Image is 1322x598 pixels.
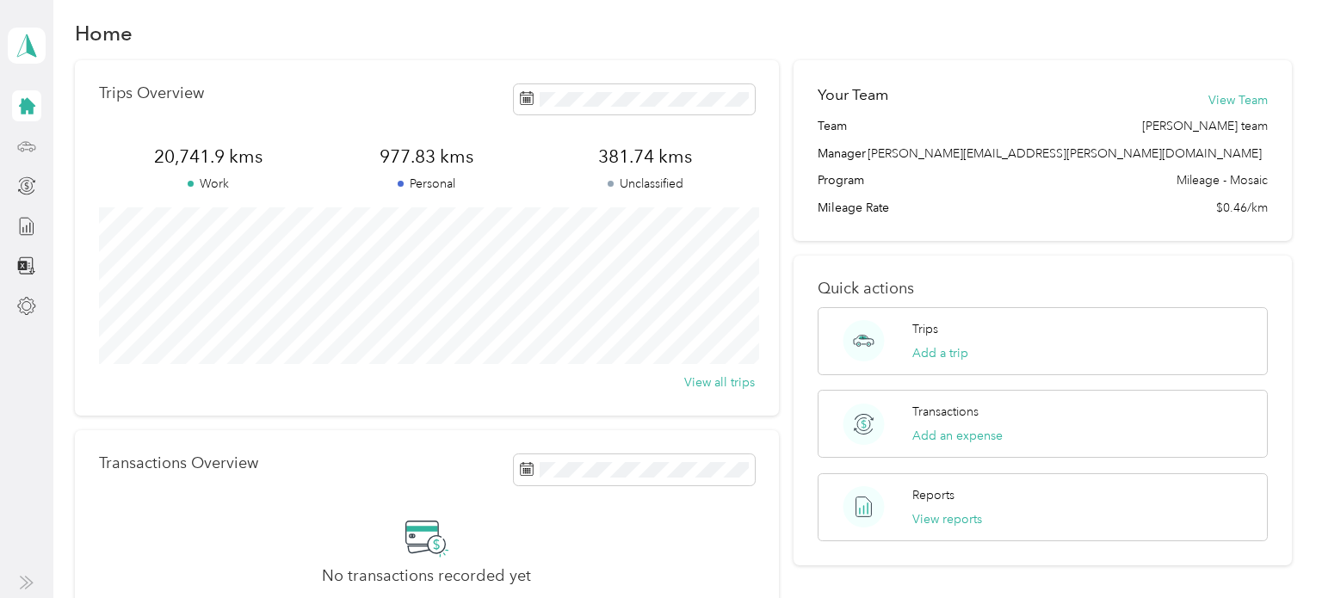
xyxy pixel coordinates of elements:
[1216,199,1268,217] span: $0.46/km
[99,175,318,193] p: Work
[912,486,954,504] p: Reports
[1177,171,1268,189] span: Mileage - Mosaic
[818,117,847,135] span: Team
[912,427,1003,445] button: Add an expense
[684,373,755,391] button: View all trips
[99,145,318,169] span: 20,741.9 kms
[99,454,258,472] p: Transactions Overview
[868,146,1262,161] span: [PERSON_NAME][EMAIL_ADDRESS][PERSON_NAME][DOMAIN_NAME]
[912,344,968,362] button: Add a trip
[1226,502,1322,598] iframe: Everlance-gr Chat Button Frame
[818,199,889,217] span: Mileage Rate
[912,320,938,338] p: Trips
[75,24,133,42] h1: Home
[912,403,979,421] p: Transactions
[818,171,864,189] span: Program
[99,84,204,102] p: Trips Overview
[536,145,755,169] span: 381.74 kms
[1208,91,1268,109] button: View Team
[536,175,755,193] p: Unclassified
[318,145,536,169] span: 977.83 kms
[1142,117,1268,135] span: [PERSON_NAME] team
[322,567,531,585] h2: No transactions recorded yet
[912,510,982,528] button: View reports
[318,175,536,193] p: Personal
[818,84,888,106] h2: Your Team
[818,145,866,163] span: Manager
[818,280,1268,298] p: Quick actions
